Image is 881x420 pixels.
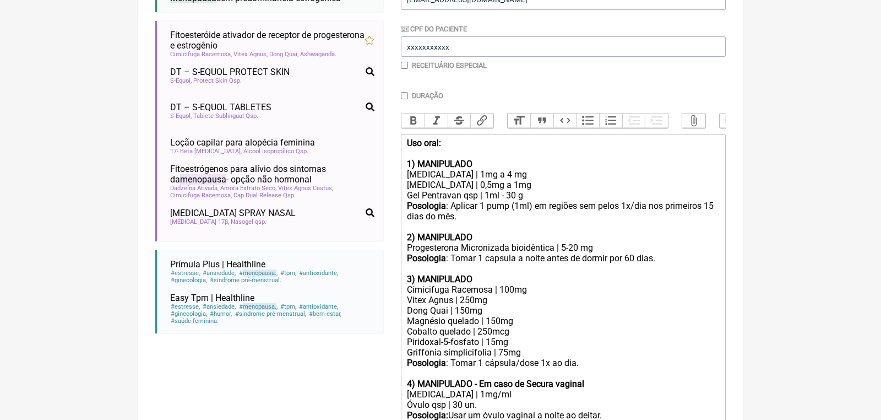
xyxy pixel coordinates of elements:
[470,114,493,128] button: Link
[243,270,276,277] span: menopausa
[407,305,720,316] div: Dong Quai | 150mg
[298,270,339,277] span: antioxidante
[300,51,336,58] span: Ashwaganda
[308,310,342,317] span: bem-estar
[180,174,226,185] span: menopausa
[202,303,236,310] span: ansiedade
[170,51,232,58] span: Cimicifuga Racemosa
[209,310,232,317] span: humor
[407,201,720,243] div: : Aplicar 1 pump (1ml) em regiões sem pelos 1x/dia nos primeiros 15 dias do mês.
[720,114,743,128] button: Undo
[170,192,232,199] span: Cimicifuga Racemosa
[243,303,276,310] span: menopausa
[412,91,443,100] label: Duração
[233,51,268,58] span: Vitex Agnus
[407,316,720,358] div: Magnésio quelado | 150mg Cobalto quelado | 250mcg Piridoxal-5-fosfato | 15mg Griffonia simplicifo...
[170,293,254,303] span: Easy Tpm | Healthline
[202,270,236,277] span: ansiedade
[407,169,720,180] div: [MEDICAL_DATA] | 1mg a 4 mg
[170,30,365,51] span: Fitoesteróide ativador de receptor de progesterona e estrogênio
[233,192,296,199] span: Cap Dual Release Qsp
[170,277,208,284] span: ginecologia
[193,112,258,120] span: Tablete Sublingual Qsp
[220,185,276,192] span: Amora Extrato Seco
[553,114,577,128] button: Code
[170,317,219,325] span: saúde feminina
[407,379,584,389] strong: 4) MANIPULADO - Em caso de Secura vaginal
[448,114,471,128] button: Strikethrough
[407,159,472,169] strong: 1) MANIPULADO
[401,25,467,33] label: CPF do Paciente
[407,253,720,284] div: : Tomar 1 capsula a noite antes de dormir por 60 dias.
[407,138,441,148] strong: Uso oral:
[280,303,297,310] span: tpm
[508,114,531,128] button: Heading
[298,303,339,310] span: antioxidante
[407,232,472,243] strong: 2) MANIPULADO
[278,185,333,192] span: Vitex Agnus Castus
[170,112,192,120] span: S-Equol
[407,201,446,211] strong: Posologia
[407,180,720,190] div: [MEDICAL_DATA] | 0,5mg a 1mg
[209,277,282,284] span: sindrome pré-menstrual
[622,114,645,128] button: Decrease Level
[407,190,720,201] div: Gel Pentravan qsp | 1ml - 30 g
[407,358,446,368] strong: Posologia
[243,148,308,155] span: Álcool Isopropílico Qsp
[231,218,267,225] span: Nasogel qsp
[170,208,296,218] span: [MEDICAL_DATA] SPRAY NASAL
[193,77,242,84] span: Protect Skin Qsp
[577,114,600,128] button: Bullets
[401,114,425,128] button: Bold
[170,218,229,225] span: [MEDICAL_DATA] 17β
[170,67,290,77] span: DT – S-EQUOL PROTECT SKIN
[407,295,720,305] div: Vitex Agnus | 250mg
[170,259,265,270] span: Prímula Plus | Healthline
[234,310,306,317] span: sindrome pré-menstrual
[170,164,374,185] span: Fitoestrógenos para alívio dos sintomas da - opção não hormonal
[280,270,297,277] span: tpm
[170,303,200,310] span: estresse
[407,253,446,263] strong: Posologia
[170,102,271,112] span: DT – S-EQUOL TABLETES
[412,61,487,69] label: Receituário Especial
[170,148,242,155] span: 17- Beta [MEDICAL_DATA]
[530,114,553,128] button: Quote
[170,185,219,192] span: Dadzeína Ativada
[269,51,298,58] span: Dong Quai
[170,137,315,148] span: Loção capilar para alopécia feminina
[170,270,200,277] span: estresse
[407,274,472,284] strong: 3) MANIPULADO
[425,114,448,128] button: Italic
[170,77,192,84] span: S-Equol
[599,114,622,128] button: Numbers
[407,243,720,253] div: Progesterona Micronizada bioidêntica | 5-20 mg
[407,284,720,295] div: Cimicifuga Racemosa | 100mg
[682,114,705,128] button: Attach Files
[645,114,668,128] button: Increase Level
[170,310,208,317] span: ginecologia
